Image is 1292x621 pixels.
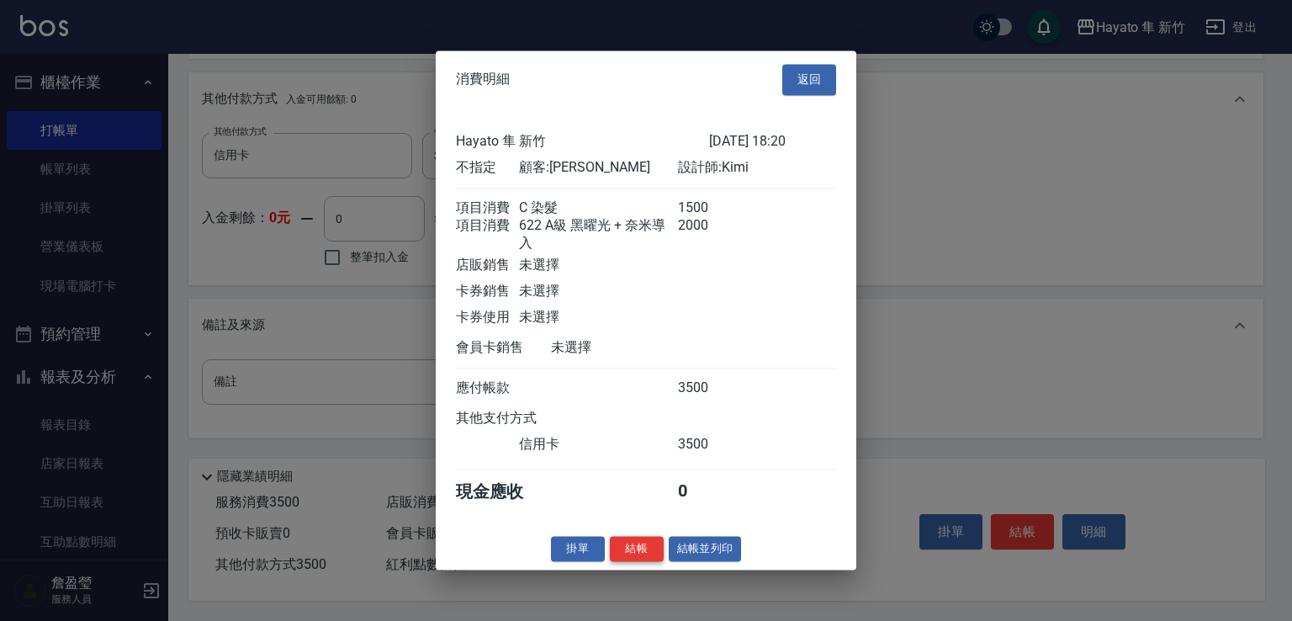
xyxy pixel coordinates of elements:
[456,72,510,88] span: 消費明細
[519,283,677,300] div: 未選擇
[709,133,836,151] div: [DATE] 18:20
[519,309,677,326] div: 未選擇
[610,536,664,562] button: 結帳
[678,436,741,454] div: 3500
[551,339,709,357] div: 未選擇
[519,436,677,454] div: 信用卡
[519,159,677,177] div: 顧客: [PERSON_NAME]
[551,536,605,562] button: 掛單
[678,217,741,252] div: 2000
[456,159,519,177] div: 不指定
[678,480,741,503] div: 0
[456,133,709,151] div: Hayato 隼 新竹
[456,309,519,326] div: 卡券使用
[456,199,519,217] div: 項目消費
[456,283,519,300] div: 卡券銷售
[456,379,519,397] div: 應付帳款
[678,379,741,397] div: 3500
[669,536,742,562] button: 結帳並列印
[782,64,836,95] button: 返回
[456,410,583,427] div: 其他支付方式
[519,217,677,252] div: 622 A級 黑曜光 + 奈米導入
[678,199,741,217] div: 1500
[456,217,519,252] div: 項目消費
[456,480,551,503] div: 現金應收
[519,257,677,274] div: 未選擇
[456,339,551,357] div: 會員卡銷售
[456,257,519,274] div: 店販銷售
[519,199,677,217] div: C 染髮
[678,159,836,177] div: 設計師: Kimi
